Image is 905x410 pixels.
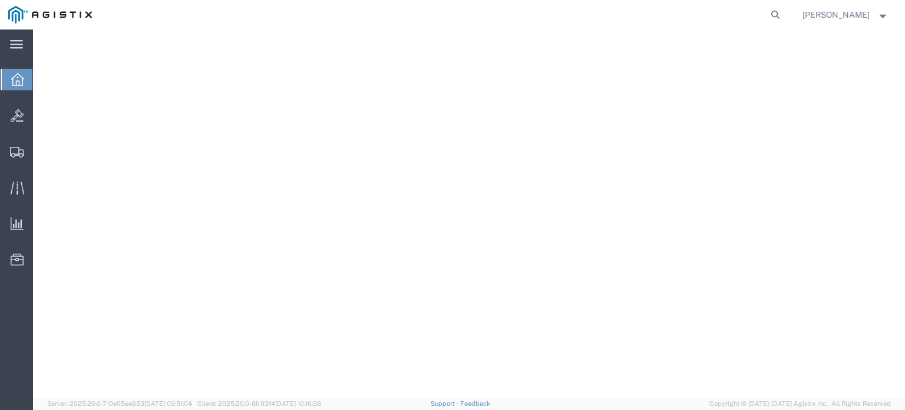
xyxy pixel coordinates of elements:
span: [DATE] 09:51:04 [144,400,192,407]
span: [DATE] 10:16:38 [275,400,321,407]
span: Trent Grant [802,8,870,21]
span: Copyright © [DATE]-[DATE] Agistix Inc., All Rights Reserved [709,399,891,409]
a: Support [431,400,460,407]
button: [PERSON_NAME] [802,8,889,22]
span: Server: 2025.20.0-710e05ee653 [47,400,192,407]
span: Client: 2025.20.0-8b113f4 [197,400,321,407]
a: Feedback [460,400,490,407]
iframe: FS Legacy Container [33,29,905,398]
img: logo [8,6,92,24]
